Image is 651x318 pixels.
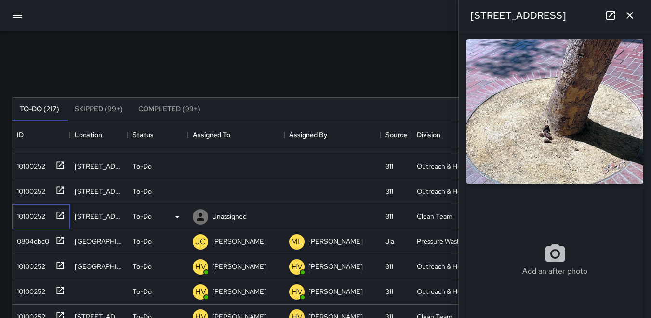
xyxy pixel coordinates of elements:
[133,237,152,246] p: To-Do
[308,262,363,271] p: [PERSON_NAME]
[212,287,266,296] p: [PERSON_NAME]
[417,161,467,171] div: Outreach & Hospitality
[291,236,303,248] p: ML
[75,161,123,171] div: 36 7th Street
[212,262,266,271] p: [PERSON_NAME]
[75,262,123,271] div: 1171 Mission Street
[284,121,381,148] div: Assigned By
[385,186,393,196] div: 311
[133,212,152,221] p: To-Do
[212,212,247,221] p: Unassigned
[133,121,154,148] div: Status
[193,121,230,148] div: Assigned To
[385,121,407,148] div: Source
[385,262,393,271] div: 311
[417,237,467,246] div: Pressure Washing
[133,161,152,171] p: To-Do
[13,158,45,171] div: 10100252
[292,286,303,298] p: HV
[412,121,472,148] div: Division
[75,186,123,196] div: 98 7th Street
[133,186,152,196] p: To-Do
[417,186,467,196] div: Outreach & Hospitality
[385,161,393,171] div: 311
[308,237,363,246] p: [PERSON_NAME]
[13,233,49,246] div: 0804dbc0
[308,287,363,296] p: [PERSON_NAME]
[128,121,188,148] div: Status
[188,121,284,148] div: Assigned To
[195,286,206,298] p: HV
[75,121,102,148] div: Location
[13,283,45,296] div: 10100252
[212,237,266,246] p: [PERSON_NAME]
[417,262,467,271] div: Outreach & Hospitality
[385,237,394,246] div: Jia
[13,183,45,196] div: 10100252
[417,212,452,221] div: Clean Team
[12,121,70,148] div: ID
[381,121,412,148] div: Source
[133,287,152,296] p: To-Do
[385,212,393,221] div: 311
[385,287,393,296] div: 311
[70,121,128,148] div: Location
[195,236,206,248] p: JC
[67,98,131,121] button: Skipped (99+)
[75,212,123,221] div: 1133 Market Street
[289,121,327,148] div: Assigned By
[417,287,467,296] div: Outreach & Hospitality
[195,261,206,273] p: HV
[75,237,123,246] div: 1015 Market Street
[131,98,208,121] button: Completed (99+)
[13,258,45,271] div: 10100252
[17,121,24,148] div: ID
[12,98,67,121] button: To-Do (217)
[417,121,440,148] div: Division
[133,262,152,271] p: To-Do
[292,261,303,273] p: HV
[13,208,45,221] div: 10100252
